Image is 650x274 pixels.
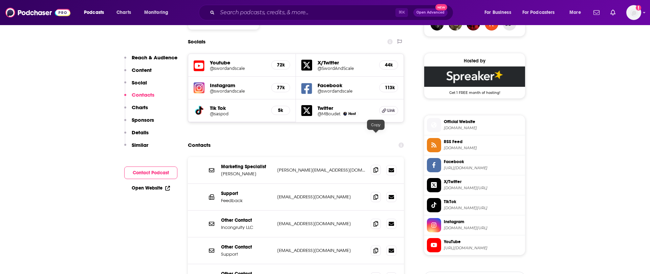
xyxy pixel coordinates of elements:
a: Official Website[DOMAIN_NAME] [427,118,522,132]
img: Podchaser - Follow, Share and Rate Podcasts [5,6,70,19]
p: Other Contact [221,244,272,250]
span: Open Advanced [416,11,445,14]
span: Monitoring [144,8,168,17]
a: @swordandscale [210,66,266,71]
img: Spreaker Deal: Get 1 FREE month of hosting! [424,66,525,87]
button: Reach & Audience [124,54,177,67]
span: Instagram [444,219,522,225]
button: Charts [124,104,148,117]
button: Similar [124,142,148,154]
span: Charts [116,8,131,17]
p: Support [221,251,272,257]
button: Contact Podcast [124,167,177,179]
img: Mike Boudet [343,112,347,116]
button: Open AdvancedNew [413,8,448,17]
div: Hosted by [424,58,525,64]
span: Host [348,112,356,116]
h5: Youtube [210,59,266,66]
span: Facebook [444,159,522,165]
h5: Instagram [210,82,266,89]
p: Content [132,67,152,73]
p: Reach & Audience [132,54,177,61]
button: Sponsors [124,117,154,129]
p: [PERSON_NAME] [221,171,272,177]
span: tiktok.com/@saspod [444,206,522,211]
button: Content [124,67,152,79]
span: YouTube [444,239,522,245]
span: TikTok [444,199,522,205]
a: Show notifications dropdown [608,7,618,18]
p: Incongruity LLC [221,224,272,230]
span: Podcasts [84,8,104,17]
a: Facebook[URL][DOMAIN_NAME] [427,158,522,172]
button: open menu [565,7,589,18]
p: Charts [132,104,148,111]
span: https://www.youtube.com/@swordandscale [444,246,522,251]
h2: Socials [188,35,205,48]
span: More [569,8,581,17]
button: open menu [480,7,520,18]
button: open menu [139,7,177,18]
span: instagram.com/swordandscale [444,226,522,231]
a: TikTok[DOMAIN_NAME][URL] [427,198,522,212]
p: Similar [132,142,148,148]
a: @MBoudet [318,111,341,116]
div: Copy [367,120,385,130]
span: ⌘ K [395,8,408,17]
a: Charts [112,7,135,18]
h5: 72k [277,62,284,68]
h5: Facebook [318,82,374,89]
span: Official Website [444,119,522,125]
img: iconImage [194,82,204,93]
h5: 113k [385,85,392,91]
span: swordandscale.com [444,125,522,131]
a: Link [379,106,398,115]
button: Show profile menu [626,5,641,20]
a: RSS Feed[DOMAIN_NAME] [427,138,522,152]
button: Social [124,79,147,92]
p: [PERSON_NAME][EMAIL_ADDRESS][DOMAIN_NAME] [277,167,365,173]
span: Logged in as juliahaav [626,5,641,20]
button: Details [124,129,149,142]
span: X/Twitter [444,179,522,185]
p: Other Contact [221,217,272,223]
svg: Add a profile image [636,5,641,11]
a: Spreaker Deal: Get 1 FREE month of hosting! [424,66,525,94]
p: Sponsors [132,117,154,123]
input: Search podcasts, credits, & more... [217,7,395,18]
a: Open Website [132,185,170,191]
button: open menu [518,7,565,18]
h5: 44k [385,62,392,68]
h5: 5k [277,107,284,113]
a: Instagram[DOMAIN_NAME][URL] [427,218,522,232]
a: Show notifications dropdown [591,7,602,18]
p: Details [132,129,149,136]
span: spreaker.com [444,145,522,151]
a: @saspod [210,111,266,116]
a: @swordandscale [318,89,374,94]
a: @SwordAndScale [318,66,374,71]
p: [EMAIL_ADDRESS][DOMAIN_NAME] [277,221,365,227]
p: Support [221,191,272,196]
img: User Profile [626,5,641,20]
h2: Contacts [188,139,211,152]
h5: Tik Tok [210,105,266,111]
div: Search podcasts, credits, & more... [205,5,460,20]
p: Feedback [221,198,272,203]
h5: Twitter [318,105,374,111]
span: Link [387,108,395,113]
span: For Podcasters [522,8,555,17]
h5: 77k [277,85,284,91]
p: Marketing Specialist [221,164,272,170]
span: New [435,4,448,11]
button: open menu [79,7,113,18]
a: X/Twitter[DOMAIN_NAME][URL] [427,178,522,192]
a: @swordandscale [210,89,266,94]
